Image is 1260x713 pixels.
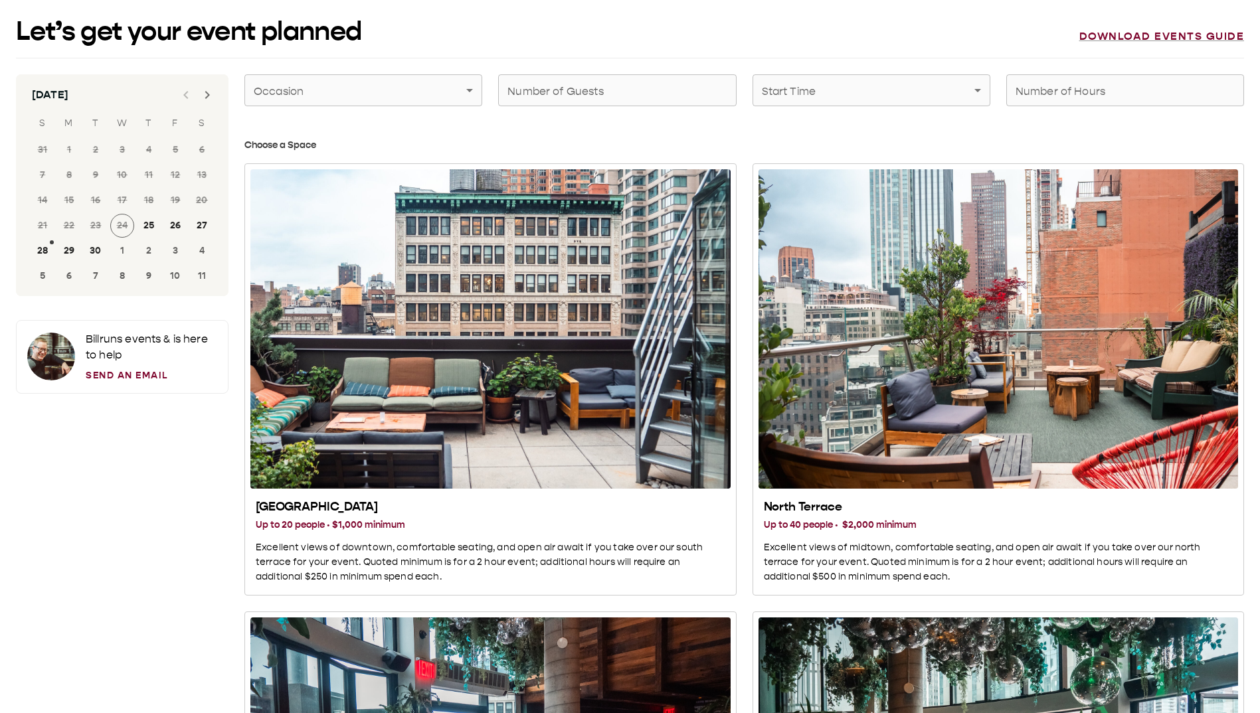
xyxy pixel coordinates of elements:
[764,518,1233,532] h3: Up to 40 people · $2,000 minimum
[84,264,108,288] button: 7
[84,110,108,137] span: Tuesday
[137,214,161,238] button: 25
[110,110,134,137] span: Wednesday
[86,331,217,363] p: Bill runs events & is here to help
[31,110,54,137] span: Sunday
[190,214,214,238] button: 27
[137,239,161,263] button: 2
[753,163,1245,595] button: North Terrace
[190,110,214,137] span: Saturday
[244,163,737,595] button: South Terrace
[16,16,362,47] h1: Let’s get your event planned
[764,540,1233,584] p: Excellent views of midtown, comfortable seating, and open air await if you take over our north te...
[110,239,134,263] button: 1
[163,239,187,263] button: 3
[110,264,134,288] button: 8
[244,138,1244,153] h3: Choose a Space
[57,264,81,288] button: 6
[32,87,68,103] div: [DATE]
[137,110,161,137] span: Thursday
[190,239,214,263] button: 4
[194,82,221,108] button: Next month
[57,110,81,137] span: Monday
[31,239,54,263] button: 28
[84,239,108,263] button: 30
[163,110,187,137] span: Friday
[137,264,161,288] button: 9
[256,518,725,532] h3: Up to 20 people · $1,000 minimum
[31,264,54,288] button: 5
[1079,30,1245,43] a: Download events guide
[190,264,214,288] button: 11
[163,264,187,288] button: 10
[256,540,725,584] p: Excellent views of downtown, comfortable seating, and open air await if you take over our south t...
[163,214,187,238] button: 26
[86,368,217,382] a: Send an Email
[764,499,1233,515] h2: North Terrace
[256,499,725,515] h2: [GEOGRAPHIC_DATA]
[57,239,81,263] button: 29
